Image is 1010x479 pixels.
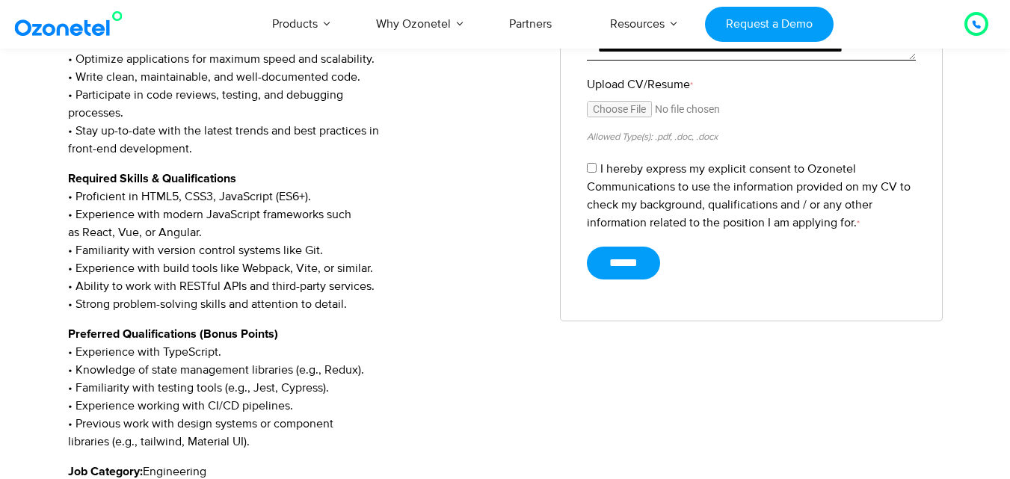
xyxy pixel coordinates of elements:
[68,170,538,313] p: • Proficient in HTML5, CSS3, JavaScript (ES6+). • Experience with modern JavaScript frameworks su...
[68,466,143,478] strong: Job Category:
[68,173,236,185] strong: Required Skills & Qualifications
[68,328,278,340] strong: Preferred Qualifications (Bonus Points)
[143,464,206,479] span: Engineering
[68,325,538,451] p: • Experience with TypeScript. • Knowledge of state management libraries (e.g., Redux). • Familiar...
[587,75,916,93] label: Upload CV/Resume
[705,7,833,42] a: Request a Demo
[587,161,911,230] label: I hereby express my explicit consent to Ozonetel Communications to use the information provided o...
[587,131,718,143] small: Allowed Type(s): .pdf, .doc, .docx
